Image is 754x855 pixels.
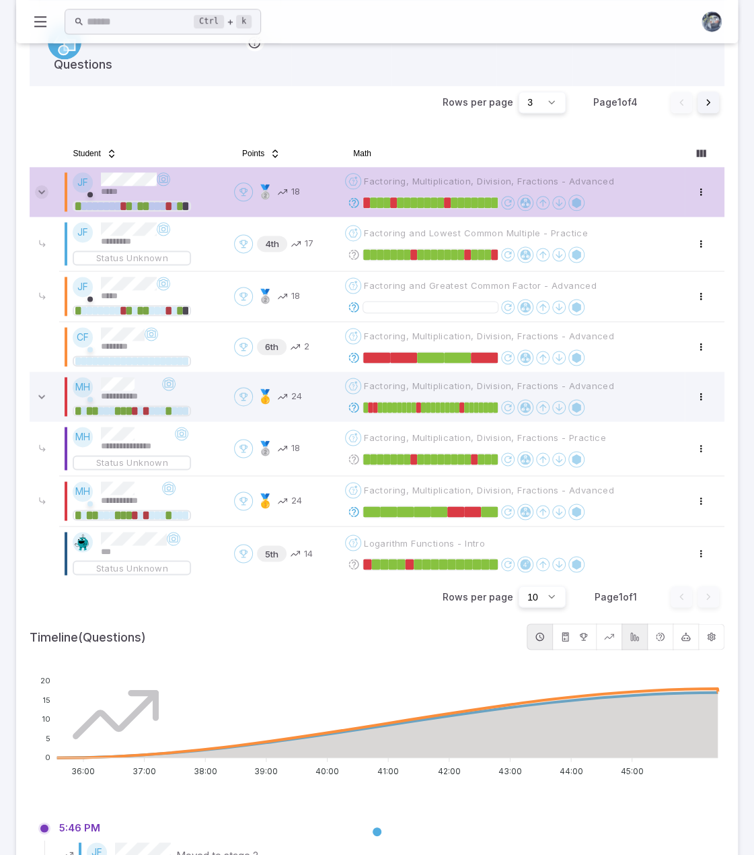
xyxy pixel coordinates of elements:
[194,15,224,28] kbd: Ctrl
[278,444,287,453] i: Points
[257,237,287,250] span: 4th
[96,252,169,264] span: Status Unknown
[559,765,582,776] tspan: 44:00
[291,185,300,199] p: Points
[364,432,606,444] span: Factoring, Multiplication, Division, Fractions - Practice
[54,42,112,74] h5: Questions
[304,340,309,353] p: Points
[73,172,93,193] div: JF
[305,237,313,250] p: Points
[690,143,712,164] button: Column visibility
[133,765,156,776] tspan: 37:00
[673,623,699,650] button: Hide math hint usage
[257,547,287,560] span: 5th
[73,148,100,159] span: Student
[304,547,313,560] p: Points
[364,330,614,342] span: Factoring, Multiplication, Division, Fractions - Advanced
[291,342,300,351] i: Points
[73,277,223,302] div: not_present
[527,623,553,650] button: Show event time
[42,714,50,724] tspan: 10
[620,765,643,776] tspan: 45:00
[73,327,93,347] div: CF
[45,753,50,762] tspan: 0
[40,676,50,685] tspan: 20
[364,484,614,496] span: Factoring, Multiplication, Division, Fractions - Advanced
[73,172,223,198] div: not_present
[73,427,93,447] div: MH
[353,148,371,159] span: Math
[43,695,50,704] tspan: 15
[443,590,513,603] p: Rows per page
[96,456,169,469] span: Status Unknown
[278,187,287,197] i: Points
[73,222,93,242] div: JF
[345,143,379,164] button: Math
[30,627,521,646] h5: Timeline (Questions)
[291,549,300,558] i: Points
[596,623,622,650] button: Hide game points and stage display
[364,175,614,187] span: Factoring, Multiplication, Division, Fractions - Advanced
[278,292,287,301] i: Points
[621,623,648,650] button: Show game resource display
[364,380,614,392] span: Factoring, Multiplication, Division, Fractions - Advanced
[278,392,287,401] i: Points
[364,227,588,239] span: Factoring and Lowest Common Multiple - Practice
[438,765,461,776] tspan: 42:00
[254,765,278,776] tspan: 39:00
[377,765,399,776] tspan: 41:00
[364,279,597,292] span: Factoring and Greatest Common Factor - Advanced
[315,765,339,776] tspan: 40:00
[73,481,93,502] div: MH
[443,96,513,109] p: Rows per page
[257,387,274,406] span: 🥇
[364,537,485,549] span: Logarithm Functions - Intro
[257,491,274,510] span: 🥇
[582,590,649,603] div: Page 1 of 1
[552,623,597,650] button: Hide game actions and leaderboard changes
[194,13,252,30] div: +
[257,439,274,458] span: 🥈
[291,239,301,248] i: Points
[698,623,724,650] button: Hide other events
[65,143,124,164] button: Student
[71,765,95,776] tspan: 36:00
[278,496,287,506] i: Points
[257,182,274,201] span: 🥈
[73,277,93,297] div: JF
[73,327,223,353] div: no_activity
[236,15,252,28] kbd: k
[291,390,302,403] p: Points
[242,148,264,159] span: Points
[291,442,300,455] p: Points
[234,143,289,164] button: Points
[291,494,302,508] p: Points
[702,11,722,32] img: andrew.jpg
[647,623,673,650] button: Hide math questions
[73,532,93,552] img: octagon.svg
[498,765,522,776] tspan: 43:00
[73,481,223,507] div: no_activity
[46,733,50,743] tspan: 5
[194,765,217,776] tspan: 38:00
[96,561,169,574] span: Status Unknown
[291,289,300,303] p: Points
[582,96,649,109] div: Page 1 of 4
[257,287,274,306] span: 🥈
[73,377,223,403] div: no_activity
[59,820,100,835] p: 5:46 PM
[257,340,287,353] span: 6th
[73,377,93,397] div: MH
